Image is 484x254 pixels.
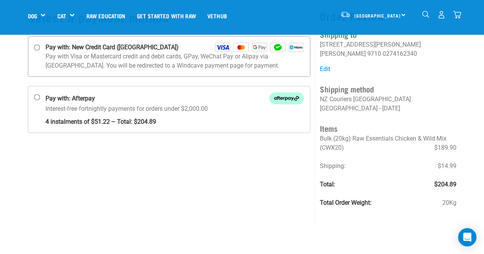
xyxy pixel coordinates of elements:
h4: Items [320,122,456,134]
span: Shipping: [320,162,345,170]
li: 0274162340 [383,50,417,57]
input: Pay with: New Credit Card ([GEOGRAPHIC_DATA]) Visa Mastercard GPay WeChat Alipay Pay with Visa or... [34,45,40,51]
p: Pay with Visa or Mastercard credit and debit cards, GPay, WeChat Pay or Alipay via [GEOGRAPHIC_DA... [46,52,304,70]
span: $204.89 [434,180,456,189]
a: Dog [28,11,37,20]
span: $14.99 [437,162,456,171]
span: 20Kg [442,198,456,207]
a: Vethub [202,0,233,31]
p: Interest-free fortnightly payments for orders under $2,000.00 [46,104,304,126]
img: home-icon@2x.png [453,11,461,19]
span: $189.90 [434,143,456,152]
img: Visa [215,43,230,52]
img: home-icon-1@2x.png [422,11,429,18]
span: [GEOGRAPHIC_DATA] [354,14,401,17]
strong: Total: [320,181,335,188]
a: Cat [57,11,66,20]
strong: Pay with: New Credit Card ([GEOGRAPHIC_DATA]) [46,43,179,52]
strong: Pay with: Afterpay [46,94,95,103]
div: Open Intercom Messenger [458,228,476,246]
img: van-moving.png [340,11,350,18]
li: [PERSON_NAME] 9710 [320,50,381,57]
h4: Shipping method [320,83,456,95]
a: Get started with Raw [131,0,202,31]
img: WeChat [270,43,285,52]
img: user.png [437,11,445,19]
strong: 4 instalments of $51.22 – Total: $204.89 [46,113,304,126]
li: [STREET_ADDRESS][PERSON_NAME] [320,41,421,48]
p: NZ Couriers [GEOGRAPHIC_DATA] [GEOGRAPHIC_DATA] - [DATE] [320,95,456,113]
a: Edit [320,65,330,73]
img: GPay [252,43,267,52]
strong: Total Order Weight: [320,199,372,206]
span: Bulk (20kg) Raw Essentials Chicken & Wild Mix (CWX20) [320,135,447,151]
a: Raw Education [80,0,131,31]
img: Alipay [288,43,304,52]
img: Mastercard [233,43,249,52]
img: Afterpay [269,92,304,104]
input: Pay with: Afterpay Afterpay Interest-free fortnightly payments for orders under $2,000.00 4 insta... [34,94,40,100]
